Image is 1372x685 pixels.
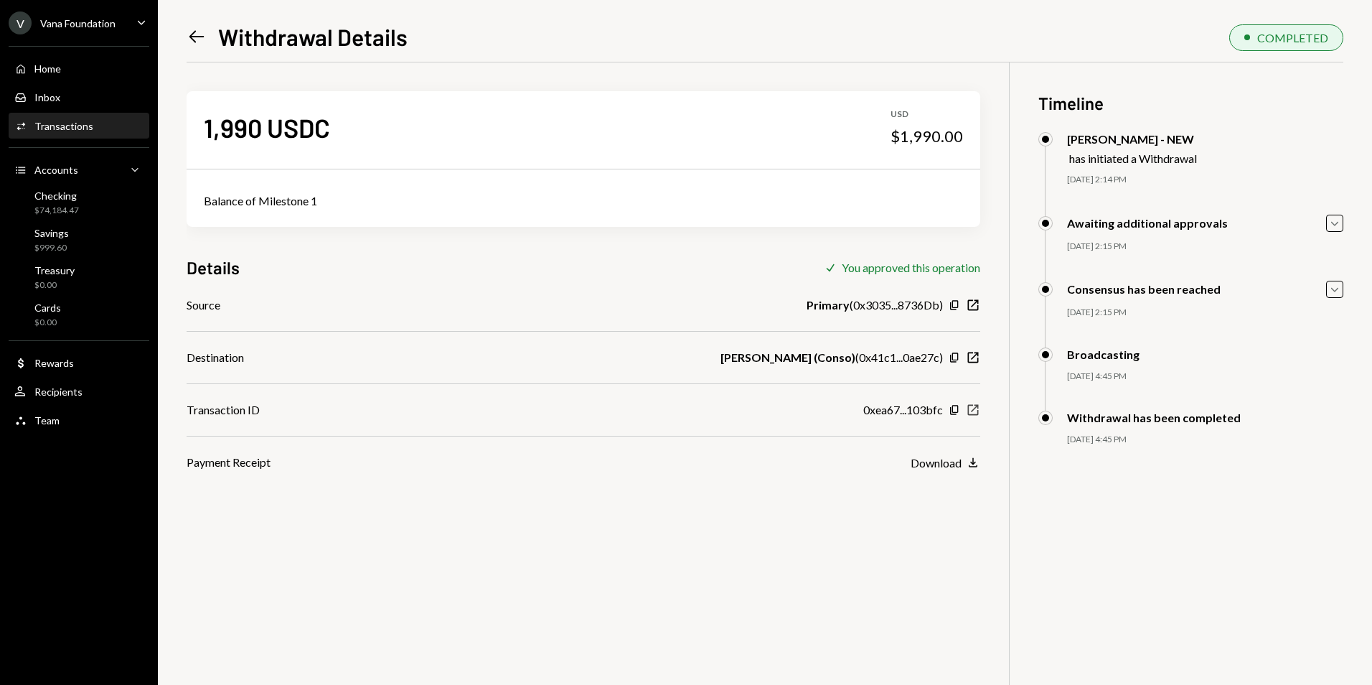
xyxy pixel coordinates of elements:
[1067,241,1343,253] div: [DATE] 2:15 PM
[34,190,79,202] div: Checking
[187,454,271,471] div: Payment Receipt
[9,223,149,257] a: Savings$999.60
[34,164,78,176] div: Accounts
[40,17,116,29] div: Vana Foundation
[187,401,260,419] div: Transaction ID
[9,260,149,294] a: Treasury$0.00
[34,264,75,276] div: Treasury
[1038,91,1343,115] h3: Timeline
[34,302,61,314] div: Cards
[807,297,943,314] div: ( 0x3035...8736Db )
[891,108,963,121] div: USD
[1067,282,1221,296] div: Consensus has been reached
[807,297,850,314] b: Primary
[1257,31,1328,45] div: COMPLETED
[9,297,149,332] a: Cards$0.00
[1067,371,1343,383] div: [DATE] 4:45 PM
[842,261,980,274] div: You approved this operation
[34,414,60,427] div: Team
[720,349,855,366] b: [PERSON_NAME] (Conso)
[204,111,330,144] div: 1,990 USDC
[34,120,93,132] div: Transactions
[720,349,943,366] div: ( 0x41c1...0ae27c )
[204,192,963,210] div: Balance of Milestone 1
[1067,216,1228,230] div: Awaiting additional approvals
[863,401,943,419] div: 0xea67...103bfc
[187,349,244,366] div: Destination
[9,84,149,110] a: Inbox
[1067,434,1343,446] div: [DATE] 4:45 PM
[1067,174,1343,186] div: [DATE] 2:14 PM
[9,11,32,34] div: V
[34,317,61,329] div: $0.00
[1067,411,1241,424] div: Withdrawal has been completed
[218,22,408,51] h1: Withdrawal Details
[187,297,220,314] div: Source
[34,91,60,103] div: Inbox
[1067,348,1140,361] div: Broadcasting
[9,157,149,182] a: Accounts
[1067,132,1197,146] div: [PERSON_NAME] - NEW
[9,407,149,433] a: Team
[911,455,980,471] button: Download
[1067,307,1343,319] div: [DATE] 2:15 PM
[34,227,69,239] div: Savings
[9,185,149,220] a: Checking$74,184.47
[1069,152,1197,165] div: has initiated a Withdrawal
[891,126,963,146] div: $1,990.00
[911,456,962,470] div: Download
[34,386,83,398] div: Recipients
[9,378,149,404] a: Recipients
[9,55,149,81] a: Home
[34,205,79,217] div: $74,184.47
[34,62,61,75] div: Home
[34,242,69,254] div: $999.60
[34,357,74,369] div: Rewards
[34,279,75,292] div: $0.00
[9,350,149,376] a: Rewards
[187,256,240,279] h3: Details
[9,113,149,139] a: Transactions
